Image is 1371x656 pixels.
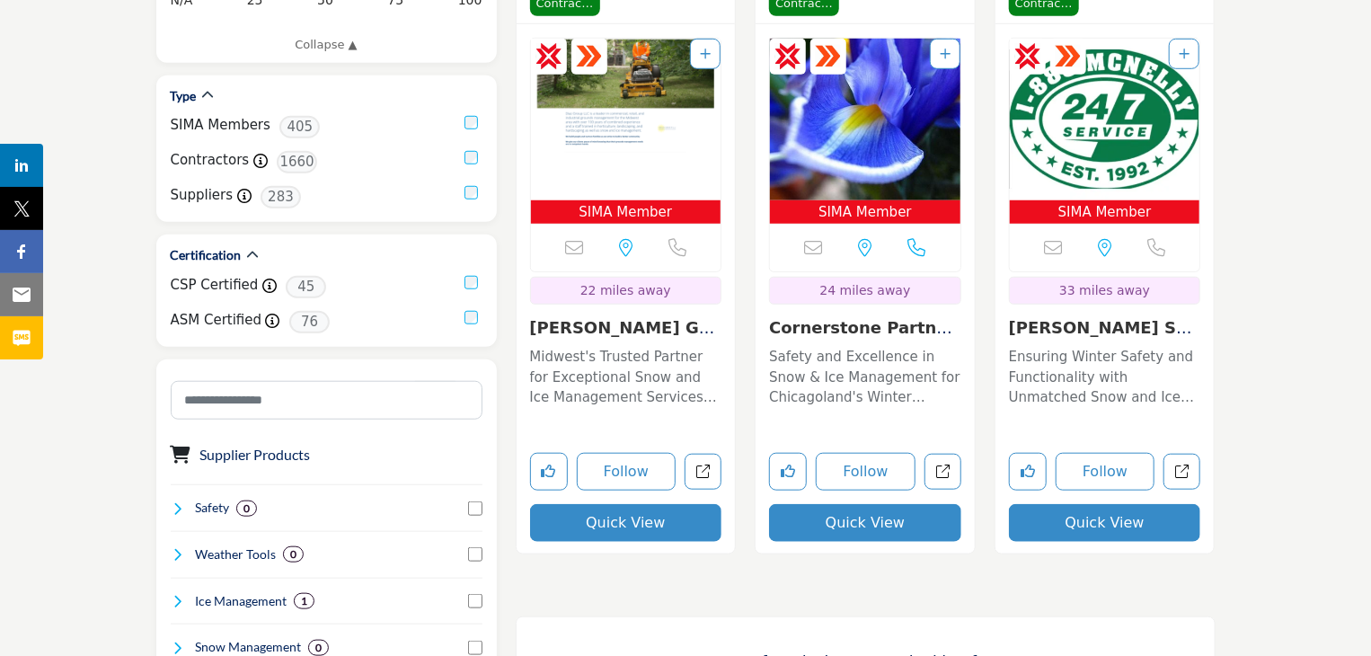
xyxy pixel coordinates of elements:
span: SIMA Member [535,202,718,223]
span: 405 [279,116,320,138]
a: Open Listing in new tab [531,39,721,225]
a: Open diaz-group-llc in new tab [685,454,721,491]
label: ASM Certified [171,310,262,331]
a: Open Listing in new tab [1010,39,1200,225]
a: Add To List [1179,47,1190,61]
a: Cornerstone Partners... [769,318,956,357]
img: Cornerstone Partners Horticultural Services Company [770,39,960,200]
h4: Safety: Safety refers to the measures, practices, and protocols implemented to protect individual... [195,499,229,517]
label: Contractors [171,150,250,171]
img: CSP Certified Badge Icon [774,43,801,70]
h4: Ice Management: Ice management involves the control, removal, and prevention of ice accumulation ... [195,592,287,610]
button: Like listing [530,453,568,491]
label: CSP Certified [171,275,259,296]
input: Select Snow Management checkbox [468,641,482,655]
div: 0 Results For Snow Management [308,640,329,656]
a: Ensuring Winter Safety and Functionality with Unmatched Snow and Ice Management Solutions Operati... [1009,342,1201,408]
span: SIMA Member [774,202,957,223]
input: SIMA Members checkbox [464,116,478,129]
span: 45 [286,276,326,298]
span: 22 miles away [580,283,671,297]
button: Quick View [530,504,722,542]
button: Quick View [769,504,961,542]
input: CSP Certified checkbox [464,276,478,289]
b: 0 [290,548,296,561]
div: 0 Results For Safety [236,501,257,517]
h3: McNelly Services [1009,318,1201,338]
span: 76 [289,311,330,333]
button: Supplier Products [200,444,311,465]
input: Select Safety checkbox [468,501,482,516]
p: Ensuring Winter Safety and Functionality with Unmatched Snow and Ice Management Solutions Operati... [1009,347,1201,408]
a: Midwest's Trusted Partner for Exceptional Snow and Ice Management Services This organization is a... [530,342,722,408]
a: Add To List [940,47,951,61]
img: McNelly Services [1010,39,1200,200]
img: DIAZ GROUP LLC [531,39,721,200]
span: SIMA Member [1013,202,1197,223]
h3: Cornerstone Partners Horticultural Services Company [769,318,961,338]
button: Follow [816,453,915,491]
a: Safety and Excellence in Snow & Ice Management for Chicagoland's Winter Challenges Located in [GE... [769,342,961,408]
input: Search Category [171,381,482,420]
span: 1660 [277,151,317,173]
a: [PERSON_NAME] GROUP LLC [530,318,715,357]
img: CSP Certified Badge Icon [535,43,562,70]
img: ASM Certified Badge Icon [576,43,603,70]
b: 0 [315,642,322,654]
h4: Snow Management: Snow management involves the removal, relocation, and mitigation of snow accumul... [195,638,301,656]
img: ASM Certified Badge Icon [815,43,842,70]
label: Suppliers [171,185,234,206]
span: 24 miles away [820,283,911,297]
b: 1 [301,595,307,607]
button: Follow [1056,453,1155,491]
span: 33 miles away [1059,283,1150,297]
div: 1 Results For Ice Management [294,593,314,609]
button: Like listing [1009,453,1047,491]
a: Add To List [700,47,711,61]
a: [PERSON_NAME] Services [1009,318,1196,357]
h2: Type [171,87,197,105]
input: Select Ice Management checkbox [468,594,482,608]
span: 283 [261,186,301,208]
p: Safety and Excellence in Snow & Ice Management for Chicagoland's Winter Challenges Located in [GE... [769,347,961,408]
div: 0 Results For Weather Tools [283,546,304,563]
a: Open Listing in new tab [770,39,960,225]
input: Select Weather Tools checkbox [468,547,482,562]
input: ASM Certified checkbox [464,311,478,324]
input: Suppliers checkbox [464,186,478,199]
input: Contractors checkbox [464,151,478,164]
button: Follow [577,453,677,491]
img: CSP Certified Badge Icon [1014,43,1041,70]
a: Collapse ▲ [171,36,482,54]
label: SIMA Members [171,115,270,136]
a: Open mcnelly-services-inc in new tab [1163,454,1200,491]
button: Like listing [769,453,807,491]
h3: DIAZ GROUP LLC [530,318,722,338]
h2: Certification [171,246,242,264]
p: Midwest's Trusted Partner for Exceptional Snow and Ice Management Services This organization is a... [530,347,722,408]
img: ASM Certified Badge Icon [1055,43,1082,70]
a: Open cornerstone-partners-horticultural-services-company in new tab [924,454,961,491]
h4: Weather Tools: Weather Tools refer to instruments, software, and technologies used to monitor, pr... [195,545,276,563]
b: 0 [243,502,250,515]
button: Quick View [1009,504,1201,542]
